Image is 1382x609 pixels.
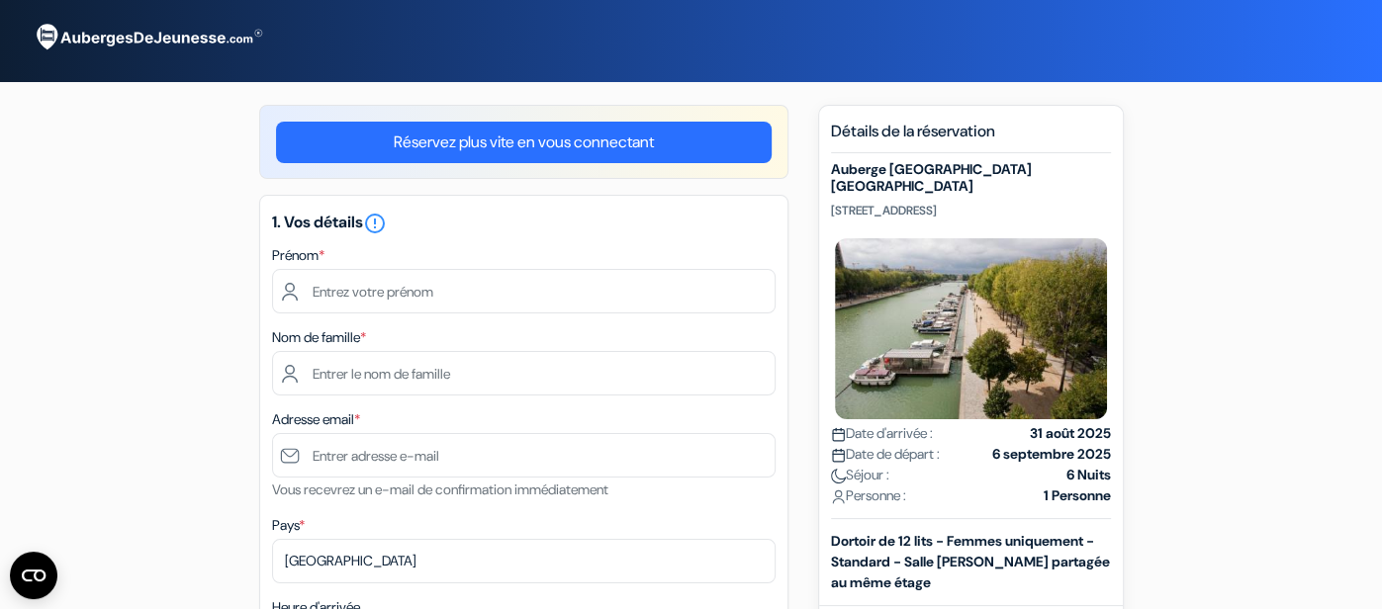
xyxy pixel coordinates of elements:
[24,11,271,64] img: AubergesDeJeunesse.com
[272,433,776,478] input: Entrer adresse e-mail
[831,427,846,442] img: calendar.svg
[831,203,1111,218] p: [STREET_ADDRESS]
[272,515,305,536] label: Pays
[831,122,1111,153] h5: Détails de la réservation
[10,552,57,599] button: Open CMP widget
[1066,465,1111,485] strong: 6 Nuits
[272,245,324,266] label: Prénom
[1030,423,1111,444] strong: 31 août 2025
[992,444,1111,465] strong: 6 septembre 2025
[831,532,1110,591] b: Dortoir de 12 lits - Femmes uniquement - Standard - Salle [PERSON_NAME] partagée au même étage
[1044,485,1111,506] strong: 1 Personne
[272,351,776,395] input: Entrer le nom de famille
[831,465,889,485] span: Séjour :
[831,444,940,465] span: Date de départ :
[831,448,846,463] img: calendar.svg
[272,327,366,348] label: Nom de famille
[272,269,776,313] input: Entrez votre prénom
[831,489,846,504] img: user_icon.svg
[276,122,772,163] a: Réservez plus vite en vous connectant
[831,161,1111,195] h5: Auberge [GEOGRAPHIC_DATA] [GEOGRAPHIC_DATA]
[363,212,387,232] a: error_outline
[831,469,846,483] img: moon.svg
[272,409,360,430] label: Adresse email
[831,423,933,444] span: Date d'arrivée :
[272,212,776,235] h5: 1. Vos détails
[272,480,608,498] small: Vous recevrez un e-mail de confirmation immédiatement
[831,485,906,506] span: Personne :
[363,212,387,235] i: error_outline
